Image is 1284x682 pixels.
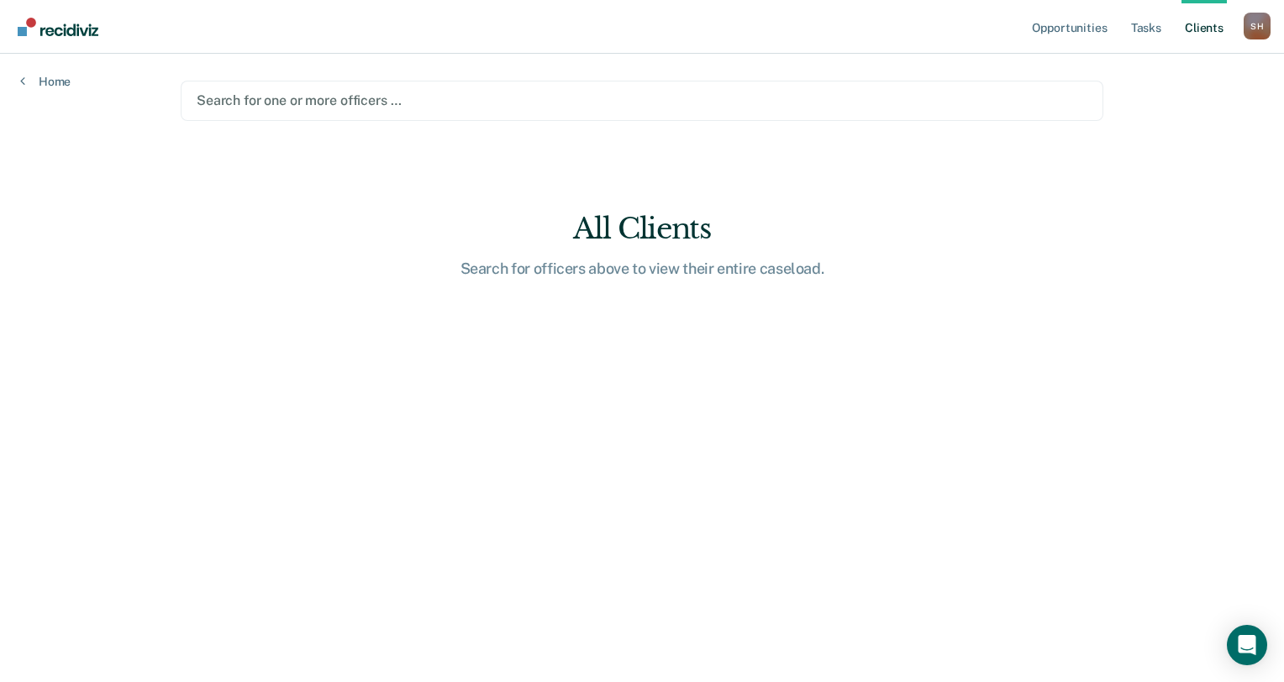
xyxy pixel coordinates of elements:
div: All Clients [373,212,911,246]
div: Search for officers above to view their entire caseload. [373,260,911,278]
div: S H [1244,13,1271,39]
a: Home [20,74,71,89]
img: Recidiviz [18,18,98,36]
div: Open Intercom Messenger [1227,625,1267,665]
button: Profile dropdown button [1244,13,1271,39]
